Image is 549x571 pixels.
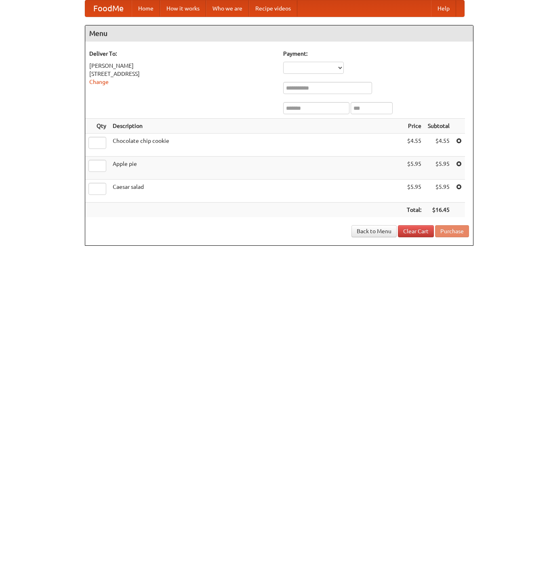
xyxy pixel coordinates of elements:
[431,0,456,17] a: Help
[283,50,469,58] h5: Payment:
[109,119,404,134] th: Description
[404,134,425,157] td: $4.55
[425,180,453,203] td: $5.95
[109,180,404,203] td: Caesar salad
[351,225,397,237] a: Back to Menu
[89,79,109,85] a: Change
[85,119,109,134] th: Qty
[404,180,425,203] td: $5.95
[249,0,297,17] a: Recipe videos
[160,0,206,17] a: How it works
[132,0,160,17] a: Home
[109,134,404,157] td: Chocolate chip cookie
[425,119,453,134] th: Subtotal
[89,70,275,78] div: [STREET_ADDRESS]
[404,157,425,180] td: $5.95
[85,0,132,17] a: FoodMe
[89,50,275,58] h5: Deliver To:
[398,225,434,237] a: Clear Cart
[425,134,453,157] td: $4.55
[435,225,469,237] button: Purchase
[425,157,453,180] td: $5.95
[425,203,453,218] th: $16.45
[206,0,249,17] a: Who we are
[89,62,275,70] div: [PERSON_NAME]
[404,119,425,134] th: Price
[85,25,473,42] h4: Menu
[109,157,404,180] td: Apple pie
[404,203,425,218] th: Total:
